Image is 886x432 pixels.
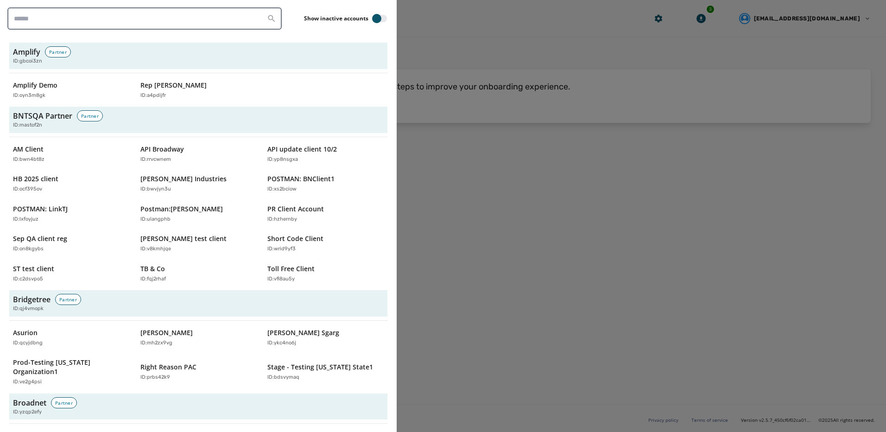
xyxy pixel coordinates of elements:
p: HB 2025 client [13,174,58,184]
h3: Broadnet [13,397,46,408]
button: BNTSQA PartnerPartnerID:mastof2n [9,107,387,133]
button: [PERSON_NAME] test clientID:v8kmhjqe [137,230,260,257]
label: Show inactive accounts [304,15,368,22]
button: Rep [PERSON_NAME]ID:a4pdijfr [137,77,260,103]
div: Partner [77,110,103,121]
p: POSTMAN: LinkTJ [13,204,68,214]
p: ID: lxfoyjuz [13,216,38,223]
div: Partner [51,397,77,408]
p: ID: bwvjyn3u [140,185,171,193]
p: API Broadway [140,145,184,154]
p: Rep [PERSON_NAME] [140,81,207,90]
span: ID: gbcoi3zn [13,57,42,65]
p: ID: wrid9yf3 [267,245,296,253]
button: Right Reason PACID:prbs42k9 [137,354,260,390]
p: ID: bdsvymaq [267,374,299,381]
p: ID: oyn3m8gk [13,92,45,100]
p: Toll Free Client [267,264,315,273]
p: Asurion [13,328,38,337]
button: Amplify DemoID:oyn3m8gk [9,77,133,103]
div: Partner [55,294,81,305]
button: Stage - Testing [US_STATE] State1ID:bdsvymaq [264,354,387,390]
p: ID: xs2bciow [267,185,297,193]
p: TB & Co [140,264,165,273]
p: Postman:[PERSON_NAME] [140,204,223,214]
p: Short Code Client [267,234,323,243]
p: POSTMAN: BNClient1 [267,174,335,184]
button: [PERSON_NAME] SgargID:ykc4no6j [264,324,387,351]
button: Sep QA client regID:on8kgybs [9,230,133,257]
p: Sep QA client reg [13,234,67,243]
button: AsurionID:qcyjdbng [9,324,133,351]
div: Partner [45,46,71,57]
p: ID: rrvcwnem [140,156,171,164]
p: [PERSON_NAME] Industries [140,174,227,184]
p: ST test client [13,264,54,273]
button: API update client 10/2ID:yp8nsgxa [264,141,387,167]
button: API BroadwayID:rrvcwnem [137,141,260,167]
button: PR Client AccountID:hzhernby [264,201,387,227]
p: ID: v8kmhjqe [140,245,171,253]
button: BridgetreePartnerID:qj4vmopk [9,290,387,317]
p: ID: a4pdijfr [140,92,166,100]
p: ID: ykc4no6j [267,339,296,347]
button: TB & CoID:fqj2rhaf [137,260,260,287]
button: Short Code ClientID:wrid9yf3 [264,230,387,257]
p: ID: qcyjdbng [13,339,43,347]
button: HB 2025 clientID:ocf395ov [9,171,133,197]
p: ID: c2dsvpo5 [13,275,43,283]
p: ID: vfi8au5y [267,275,295,283]
span: ID: yzqp2efy [13,408,42,416]
p: [PERSON_NAME] [140,328,193,337]
p: ID: bwn4bt8z [13,156,44,164]
p: [PERSON_NAME] Sgarg [267,328,339,337]
button: POSTMAN: BNClient1ID:xs2bciow [264,171,387,197]
p: ID: mh2zx9vg [140,339,172,347]
p: ID: ve2g4psi [13,378,42,386]
p: Stage - Testing [US_STATE] State1 [267,362,373,372]
p: ID: ocf395ov [13,185,42,193]
button: ST test clientID:c2dsvpo5 [9,260,133,287]
p: Right Reason PAC [140,362,196,372]
p: Prod-Testing [US_STATE] Organization1 [13,358,120,376]
p: ID: fqj2rhaf [140,275,166,283]
p: ID: yp8nsgxa [267,156,298,164]
p: AM Client [13,145,44,154]
button: POSTMAN: LinkTJID:lxfoyjuz [9,201,133,227]
p: ID: on8kgybs [13,245,44,253]
h3: BNTSQA Partner [13,110,72,121]
p: ID: ulangphb [140,216,171,223]
p: PR Client Account [267,204,324,214]
button: Prod-Testing [US_STATE] Organization1ID:ve2g4psi [9,354,133,390]
button: BroadnetPartnerID:yzqp2efy [9,394,387,420]
p: ID: prbs42k9 [140,374,170,381]
p: [PERSON_NAME] test client [140,234,227,243]
h3: Bridgetree [13,294,51,305]
button: [PERSON_NAME]ID:mh2zx9vg [137,324,260,351]
p: Amplify Demo [13,81,57,90]
button: [PERSON_NAME] IndustriesID:bwvjyn3u [137,171,260,197]
p: ID: hzhernby [267,216,297,223]
span: ID: mastof2n [13,121,42,129]
p: API update client 10/2 [267,145,337,154]
h3: Amplify [13,46,40,57]
button: Toll Free ClientID:vfi8au5y [264,260,387,287]
button: AmplifyPartnerID:gbcoi3zn [9,43,387,69]
button: Postman:[PERSON_NAME]ID:ulangphb [137,201,260,227]
button: AM ClientID:bwn4bt8z [9,141,133,167]
span: ID: qj4vmopk [13,305,44,313]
